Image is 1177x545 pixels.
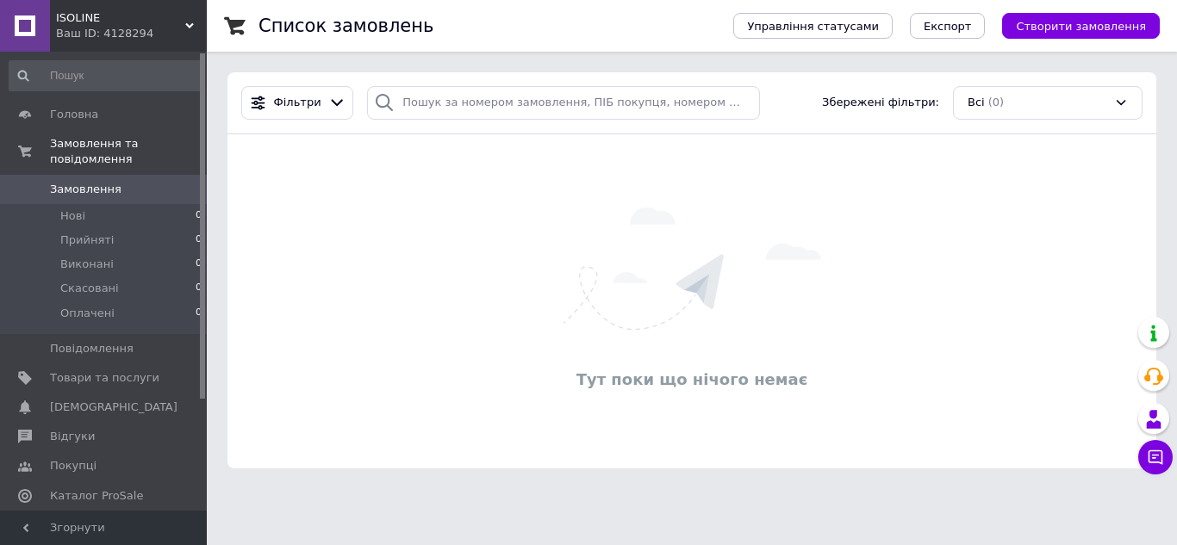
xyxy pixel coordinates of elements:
[196,281,202,296] span: 0
[968,95,985,111] span: Всі
[9,60,203,91] input: Пошук
[367,86,760,120] input: Пошук за номером замовлення, ПІБ покупця, номером телефону, Email, номером накладної
[196,208,202,224] span: 0
[50,399,177,415] span: [DEMOGRAPHIC_DATA]
[50,107,98,122] span: Головна
[60,306,115,321] span: Оплачені
[60,232,114,248] span: Прийняті
[910,13,986,39] button: Експорт
[274,95,321,111] span: Фільтри
[1138,440,1173,474] button: Чат з покупцем
[733,13,893,39] button: Управління статусами
[196,232,202,248] span: 0
[60,281,119,296] span: Скасовані
[56,10,185,26] span: ISOLINE
[50,458,97,474] span: Покупці
[60,208,85,224] span: Нові
[50,370,159,386] span: Товари та послуги
[1002,13,1160,39] button: Створити замовлення
[60,257,114,272] span: Виконані
[236,368,1148,390] div: Тут поки що нічого немає
[50,182,121,197] span: Замовлення
[988,96,1004,108] span: (0)
[56,26,207,41] div: Ваш ID: 4128294
[196,257,202,272] span: 0
[1016,20,1146,33] span: Створити замовлення
[196,306,202,321] span: 0
[747,20,879,33] span: Управління статусами
[50,429,95,444] span: Відгуки
[924,20,972,33] span: Експорт
[822,95,939,111] span: Збережені фільтри:
[258,15,433,36] h1: Список замовлень
[985,19,1160,32] a: Створити замовлення
[50,488,143,504] span: Каталог ProSale
[50,136,207,167] span: Замовлення та повідомлення
[50,341,134,356] span: Повідомлення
